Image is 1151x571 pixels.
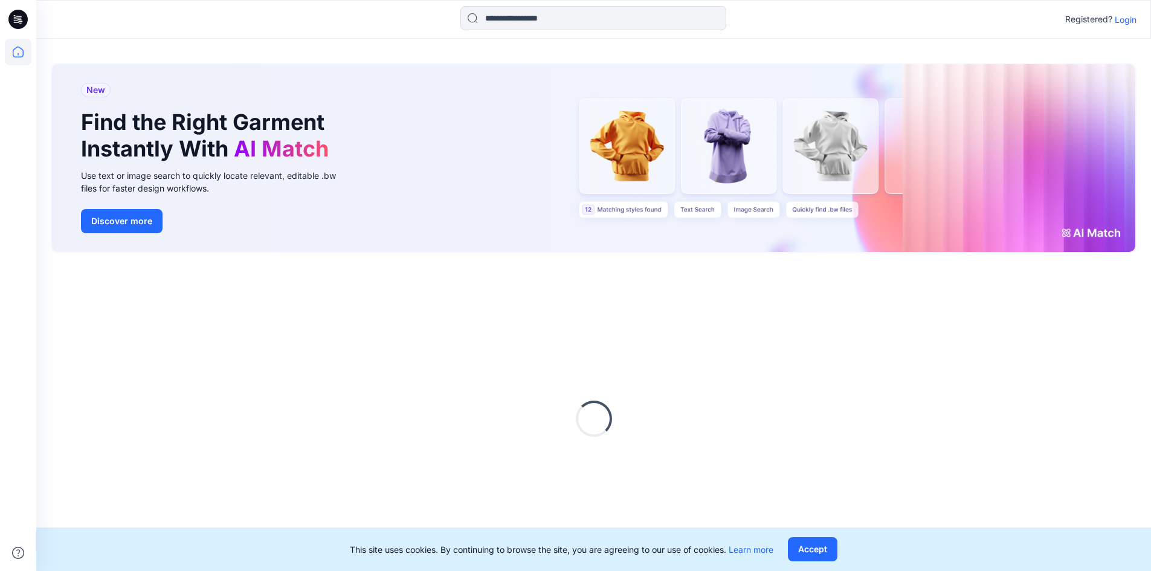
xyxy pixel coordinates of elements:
h1: Find the Right Garment Instantly With [81,109,335,161]
p: Login [1115,13,1136,26]
button: Accept [788,537,837,561]
span: AI Match [234,135,329,162]
p: Registered? [1065,12,1112,27]
button: Discover more [81,209,163,233]
span: New [86,83,105,97]
a: Learn more [729,544,773,555]
div: Use text or image search to quickly locate relevant, editable .bw files for faster design workflows. [81,169,353,195]
p: This site uses cookies. By continuing to browse the site, you are agreeing to our use of cookies. [350,543,773,556]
